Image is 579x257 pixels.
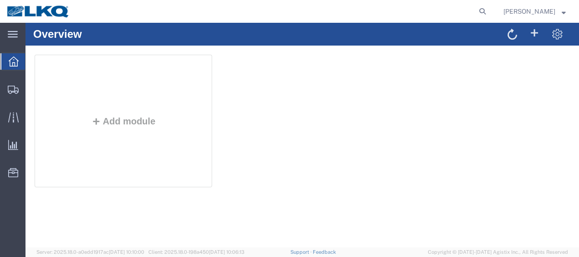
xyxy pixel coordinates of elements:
[63,93,133,103] button: Add module
[503,6,566,17] button: [PERSON_NAME]
[6,5,70,18] img: logo
[148,249,244,255] span: Client: 2025.18.0-198a450
[428,248,568,256] span: Copyright © [DATE]-[DATE] Agistix Inc., All Rights Reserved
[503,6,555,16] span: Robert Benette
[25,23,579,247] iframe: FS Legacy Container
[36,249,144,255] span: Server: 2025.18.0-a0edd1917ac
[109,249,144,255] span: [DATE] 10:10:00
[209,249,244,255] span: [DATE] 10:06:13
[290,249,313,255] a: Support
[313,249,336,255] a: Feedback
